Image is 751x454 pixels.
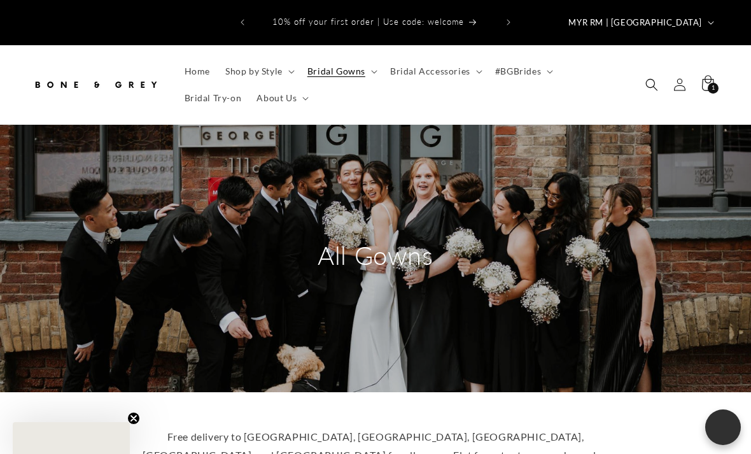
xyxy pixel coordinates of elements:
summary: About Us [249,85,314,111]
span: Home [185,66,210,77]
summary: Bridal Gowns [300,58,383,85]
a: Home [177,58,218,85]
span: Bridal Gowns [307,66,365,77]
span: 10% off your first order | Use code: welcome [272,17,464,27]
span: Bridal Accessories [390,66,470,77]
span: Shop by Style [225,66,283,77]
button: MYR RM | [GEOGRAPHIC_DATA] [561,10,719,34]
h2: All Gowns [255,239,496,272]
span: MYR RM | [GEOGRAPHIC_DATA] [568,17,702,29]
button: Open chatbox [705,409,741,445]
div: Close teaser [13,422,130,454]
a: Bridal Try-on [177,85,249,111]
summary: Bridal Accessories [383,58,488,85]
span: #BGBrides [495,66,541,77]
span: Bridal Try-on [185,92,242,104]
button: Previous announcement [228,10,256,34]
summary: Shop by Style [218,58,300,85]
summary: Search [638,71,666,99]
img: Bone and Grey Bridal [32,71,159,99]
button: Close teaser [127,412,140,425]
span: About Us [256,92,297,104]
a: Bone and Grey Bridal [27,66,164,103]
button: Next announcement [495,10,523,34]
summary: #BGBrides [488,58,558,85]
span: 1 [712,83,715,94]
